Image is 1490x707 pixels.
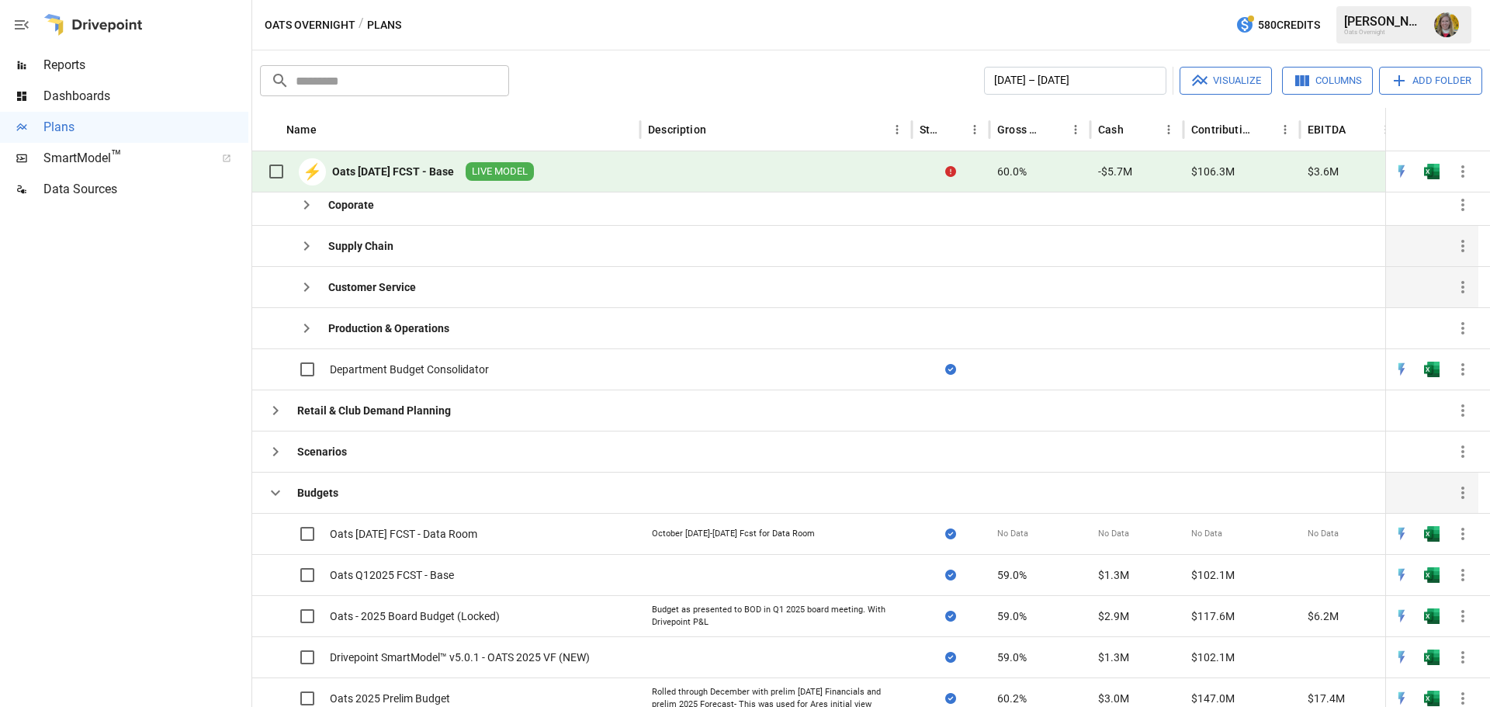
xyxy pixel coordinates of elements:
[328,279,416,295] div: Customer Service
[1308,528,1339,540] span: No Data
[1394,691,1409,706] img: quick-edit-flash.b8aec18c.svg
[1125,119,1147,140] button: Sort
[1098,164,1132,179] span: -$5.7M
[997,650,1027,665] span: 59.0%
[1229,11,1326,40] button: 580Credits
[1424,691,1440,706] div: Open in Excel
[997,528,1028,540] span: No Data
[945,608,956,624] div: Sync complete
[1274,119,1296,140] button: Contribution Profit column menu
[1434,12,1459,37] img: Jackie Ghantous
[330,526,477,542] div: Oats [DATE] FCST - Data Room
[1043,119,1065,140] button: Sort
[652,528,815,540] div: October [DATE]-[DATE] Fcst for Data Room
[1424,526,1440,542] img: excel-icon.76473adf.svg
[1308,164,1339,179] span: $3.6M
[299,158,326,185] div: ⚡
[1098,691,1129,706] span: $3.0M
[997,608,1027,624] span: 59.0%
[330,691,450,706] div: Oats 2025 Prelim Budget
[1347,119,1369,140] button: Sort
[1394,650,1409,665] div: Open in Quick Edit
[1191,650,1235,665] span: $102.1M
[1394,650,1409,665] img: quick-edit-flash.b8aec18c.svg
[1394,691,1409,706] div: Open in Quick Edit
[1424,362,1440,377] div: Open in Excel
[945,362,956,377] div: Sync complete
[1191,567,1235,583] span: $102.1M
[920,123,941,136] div: Status
[1424,567,1440,583] div: Open in Excel
[1394,608,1409,624] div: Open in Quick Edit
[1424,164,1440,179] img: excel-icon.76473adf.svg
[359,16,364,35] div: /
[1424,650,1440,665] div: Open in Excel
[43,87,248,106] span: Dashboards
[1394,164,1409,179] div: Open in Quick Edit
[997,691,1027,706] span: 60.2%
[1457,119,1478,140] button: Sort
[708,119,729,140] button: Sort
[1344,29,1425,36] div: Oats Overnight
[1394,526,1409,542] img: quick-edit-flash.b8aec18c.svg
[1098,567,1129,583] span: $1.3M
[1098,528,1129,540] span: No Data
[1379,67,1482,95] button: Add Folder
[332,164,454,179] div: Oats [DATE] FCST - Base
[328,238,393,254] div: Supply Chain
[286,123,317,136] div: Name
[984,67,1166,95] button: [DATE] – [DATE]
[1394,567,1409,583] div: Open in Quick Edit
[997,567,1027,583] span: 59.0%
[1424,526,1440,542] div: Open in Excel
[1098,650,1129,665] span: $1.3M
[1344,14,1425,29] div: [PERSON_NAME]
[1394,567,1409,583] img: quick-edit-flash.b8aec18c.svg
[1180,67,1272,95] button: Visualize
[1308,608,1339,624] span: $6.2M
[43,180,248,199] span: Data Sources
[330,650,590,665] div: Drivepoint SmartModel™ v5.0.1 - OATS 2025 VF (NEW)
[43,118,248,137] span: Plans
[1098,123,1124,136] div: Cash
[1158,119,1180,140] button: Cash column menu
[652,604,900,628] div: Budget as presented to BOD in Q1 2025 board meeting. With Drivepoint P&L
[328,321,449,336] div: Production & Operations
[43,149,205,168] span: SmartModel
[1394,362,1409,377] div: Open in Quick Edit
[997,123,1041,136] div: Gross Margin
[1098,608,1129,624] span: $2.9M
[1424,650,1440,665] img: excel-icon.76473adf.svg
[466,165,534,179] span: LIVE MODEL
[330,608,500,624] div: Oats - 2025 Board Budget (Locked)
[330,362,489,377] div: Department Budget Consolidator
[328,197,374,213] div: Coporate
[330,567,454,583] div: Oats Q12025 FCST - Base
[1191,691,1235,706] span: $147.0M
[1191,164,1235,179] span: $106.3M
[648,123,706,136] div: Description
[1282,67,1373,95] button: Columns
[1308,691,1345,706] span: $17.4M
[1424,567,1440,583] img: excel-icon.76473adf.svg
[297,485,338,501] div: Budgets
[265,16,355,35] button: Oats Overnight
[1258,16,1320,35] span: 580 Credits
[1424,608,1440,624] div: Open in Excel
[1191,608,1235,624] span: $117.6M
[43,56,248,75] span: Reports
[1375,119,1397,140] button: EBITDA column menu
[297,403,451,418] div: Retail & Club Demand Planning
[1425,3,1468,47] button: Jackie Ghantous
[886,119,908,140] button: Description column menu
[318,119,340,140] button: Sort
[1424,164,1440,179] div: Open in Excel
[1394,608,1409,624] img: quick-edit-flash.b8aec18c.svg
[945,567,956,583] div: Sync complete
[297,444,347,459] div: Scenarios
[1394,164,1409,179] img: quick-edit-flash.b8aec18c.svg
[945,526,956,542] div: Sync complete
[111,147,122,166] span: ™
[942,119,964,140] button: Sort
